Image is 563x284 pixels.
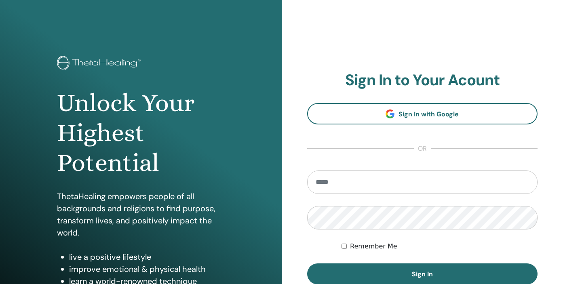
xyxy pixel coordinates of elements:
li: improve emotional & physical health [69,263,224,275]
a: Sign In with Google [307,103,538,124]
div: Keep me authenticated indefinitely or until I manually logout [342,242,538,251]
p: ThetaHealing empowers people of all backgrounds and religions to find purpose, transform lives, a... [57,190,224,239]
span: Sign In [412,270,433,278]
h1: Unlock Your Highest Potential [57,88,224,178]
label: Remember Me [350,242,397,251]
span: or [414,144,431,154]
li: live a positive lifestyle [69,251,224,263]
span: Sign In with Google [399,110,459,118]
h2: Sign In to Your Acount [307,71,538,90]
